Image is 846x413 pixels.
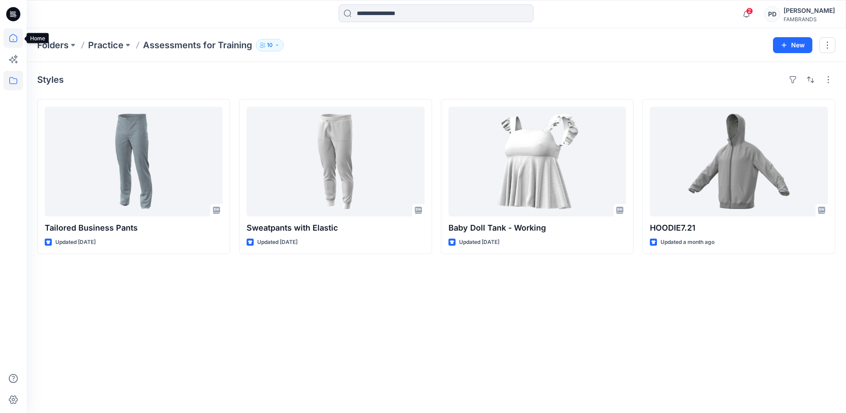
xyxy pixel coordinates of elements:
a: Baby Doll Tank - Working [448,107,626,216]
button: 10 [256,39,284,51]
p: HOODIE7.21 [650,222,828,234]
p: Updated [DATE] [459,238,499,247]
p: Tailored Business Pants [45,222,223,234]
div: FAMBRANDS [784,16,835,23]
p: 10 [267,40,273,50]
a: HOODIE7.21 [650,107,828,216]
a: Sweatpants with Elastic [247,107,425,216]
p: Updated [DATE] [55,238,96,247]
p: Baby Doll Tank - Working [448,222,626,234]
div: [PERSON_NAME] [784,5,835,16]
a: Practice [88,39,124,51]
button: New [773,37,812,53]
p: Assessments for Training [143,39,252,51]
p: Updated a month ago [661,238,715,247]
a: Tailored Business Pants [45,107,223,216]
a: Folders [37,39,69,51]
h4: Styles [37,74,64,85]
p: Updated [DATE] [257,238,297,247]
p: Sweatpants with Elastic [247,222,425,234]
span: 2 [746,8,753,15]
div: PD [764,6,780,22]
